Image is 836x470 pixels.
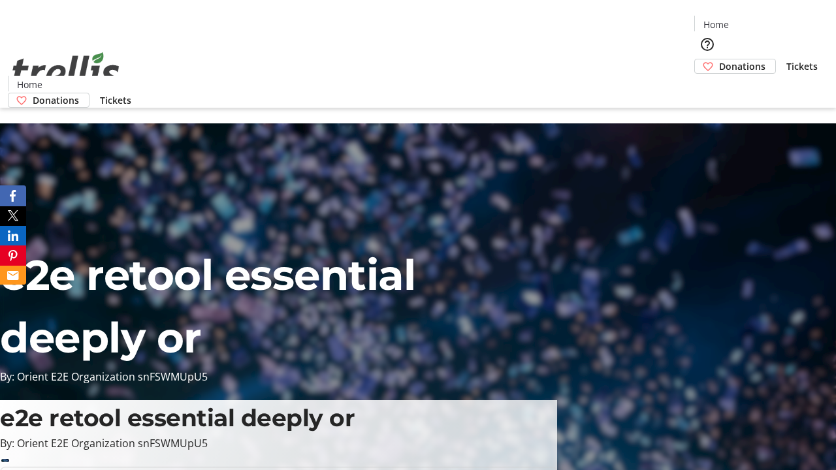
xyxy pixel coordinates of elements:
span: Tickets [786,59,818,73]
a: Tickets [776,59,828,73]
span: Home [703,18,729,31]
button: Cart [694,74,720,100]
button: Help [694,31,720,57]
img: Orient E2E Organization snFSWMUpU5's Logo [8,38,124,103]
span: Tickets [100,93,131,107]
span: Home [17,78,42,91]
a: Home [8,78,50,91]
a: Home [695,18,737,31]
span: Donations [33,93,79,107]
a: Tickets [89,93,142,107]
span: Donations [719,59,765,73]
a: Donations [694,59,776,74]
a: Donations [8,93,89,108]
